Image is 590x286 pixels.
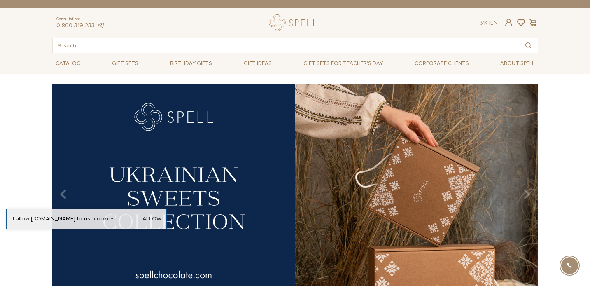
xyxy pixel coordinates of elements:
a: Gift sets [109,57,142,70]
a: 0 800 319 233 [56,22,95,29]
a: cookies [94,215,115,222]
div: En [480,19,498,27]
a: About Spell [497,57,538,70]
span: Consultation: [56,16,105,22]
a: Gift sets for Teacher's Day [300,56,386,70]
a: Birthday gifts [167,57,215,70]
input: Search [53,38,519,53]
span: | [489,19,490,26]
div: I allow [DOMAIN_NAME] to use [7,215,166,223]
a: logo [269,14,320,31]
a: Catalog [52,57,84,70]
a: Allow [142,215,161,223]
a: Gift ideas [240,57,275,70]
button: Search [519,38,538,53]
a: telegram [97,22,105,29]
a: Corporate clients [411,56,472,70]
a: Ук [480,19,487,26]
